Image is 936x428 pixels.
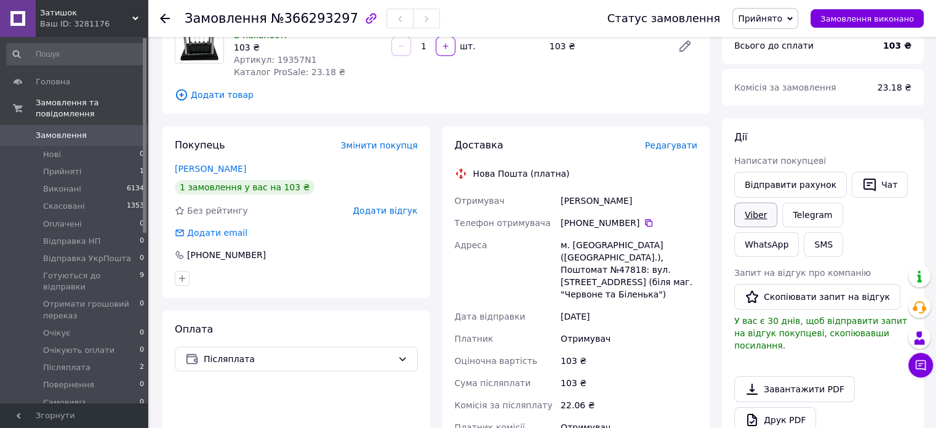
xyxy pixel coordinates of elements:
div: шт. [457,40,476,52]
span: Оплачені [43,219,82,230]
span: Без рейтингу [187,206,248,216]
a: Viber [734,203,777,227]
span: Самовивіз [43,397,86,408]
span: Отримати грошовий переказ [43,299,140,321]
span: Запит на відгук про компанію [734,268,871,278]
button: Замовлення виконано [810,9,924,28]
div: 103 ₴ [545,38,668,55]
div: Отримувач [558,328,700,350]
span: 0 [140,345,144,356]
span: 1 [140,166,144,177]
span: 1353 [127,201,144,212]
span: 0 [140,379,144,390]
a: Telegram [782,203,842,227]
span: Платник [455,334,494,344]
img: Кулі Ньютона (9,3х9х9 см) [175,15,223,63]
span: Повернення [43,379,94,390]
div: 103 ₴ [558,372,700,394]
span: Головна [36,76,70,87]
span: 0 [140,397,144,408]
span: №366293297 [271,11,358,26]
button: Чат з покупцем [908,353,933,378]
button: SMS [804,232,843,257]
span: Отримувач [455,196,505,206]
div: [PHONE_NUMBER] [186,249,267,261]
a: [PERSON_NAME] [175,164,246,174]
span: Відправка УкрПошта [43,253,131,264]
div: Додати email [174,227,249,239]
span: Редагувати [645,140,697,150]
span: Дата відправки [455,312,526,321]
span: Замовлення та повідомлення [36,97,148,119]
a: Редагувати [673,34,697,59]
span: 0 [140,149,144,160]
span: Прийнято [738,14,782,23]
span: В наявності [234,30,287,40]
span: Каталог ProSale: 23.18 ₴ [234,67,345,77]
div: 22.06 ₴ [558,394,700,416]
span: Всього до сплати [734,41,814,50]
span: Готуються до відправки [43,270,140,293]
span: Доставка [455,139,503,151]
span: 2 [140,362,144,373]
span: Затишок [40,7,132,18]
div: [PHONE_NUMBER] [561,217,697,229]
button: Відправити рахунок [734,172,847,198]
span: Сума післяплати [455,378,531,388]
span: Замовлення [185,11,267,26]
div: Нова Пошта (платна) [470,168,573,180]
div: Повернутися назад [160,12,170,25]
a: Завантажити PDF [734,376,855,402]
span: Відправка НП [43,236,100,247]
span: 9 [140,270,144,293]
button: Чат [852,172,908,198]
span: Нові [43,149,61,160]
span: Комісія за післяплату [455,400,553,410]
span: Післяплата [43,362,90,373]
div: Ваш ID: 3281176 [40,18,148,30]
span: Скасовані [43,201,85,212]
div: 1 замовлення у вас на 103 ₴ [175,180,314,195]
span: Замовлення [36,130,87,141]
div: Додати email [186,227,249,239]
div: 103 ₴ [234,41,382,54]
span: 0 [140,219,144,230]
span: Додати товар [175,88,697,102]
span: Післяплата [204,352,393,366]
span: 6134 [127,184,144,195]
span: 0 [140,328,144,339]
span: Телефон отримувача [455,218,551,228]
span: Оплата [175,323,213,335]
span: Змінити покупця [341,140,418,150]
span: У вас є 30 днів, щоб відправити запит на відгук покупцеві, скопіювавши посилання. [734,316,907,350]
span: Очікують оплати [43,345,114,356]
div: м. [GEOGRAPHIC_DATA] ([GEOGRAPHIC_DATA].), Поштомат №47818: вул. [STREET_ADDRESS] (біля маг. "Чер... [558,234,700,305]
div: [PERSON_NAME] [558,190,700,212]
span: Покупець [175,139,225,151]
span: Адреса [455,240,487,250]
div: [DATE] [558,305,700,328]
span: 0 [140,253,144,264]
span: Комісія за замовлення [734,83,836,92]
span: Написати покупцеві [734,156,826,166]
div: 103 ₴ [558,350,700,372]
span: Виконані [43,184,81,195]
span: Дії [734,131,747,143]
span: Додати відгук [353,206,417,216]
span: Артикул: 19357N1 [234,55,317,65]
span: 23.18 ₴ [878,83,911,92]
span: Замовлення виконано [820,14,914,23]
span: Прийняті [43,166,81,177]
div: Статус замовлення [607,12,721,25]
span: Оціночна вартість [455,356,537,366]
span: 0 [140,299,144,321]
b: 103 ₴ [883,41,911,50]
span: Очікує [43,328,70,339]
button: Скопіювати запит на відгук [734,284,900,310]
span: 0 [140,236,144,247]
a: WhatsApp [734,232,799,257]
input: Пошук [6,43,145,65]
